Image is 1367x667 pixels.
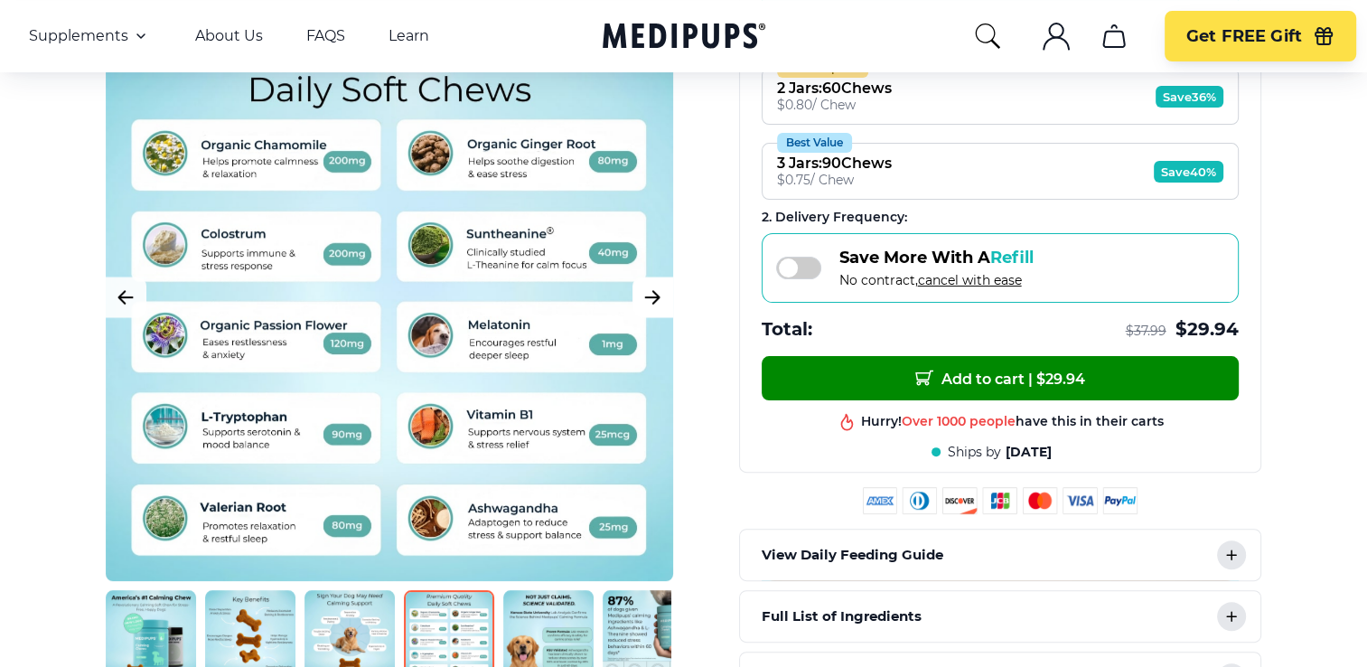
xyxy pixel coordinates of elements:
a: About Us [195,27,263,45]
span: Save 40% [1154,161,1223,183]
button: Most Popular2 Jars:60Chews$0.80/ ChewSave36% [762,68,1239,125]
button: Get FREE Gift [1165,11,1356,61]
span: $ 29.94 [1175,317,1239,342]
span: [DATE] [1006,444,1052,461]
div: Hurry! have this in their carts [861,413,1164,430]
span: Total: [762,317,812,342]
button: Add to cart | $29.94 [762,356,1239,400]
button: search [973,22,1002,51]
div: 3 Jars : 90 Chews [777,155,892,172]
span: $ 37.99 [1126,323,1166,340]
span: Refill [990,248,1034,268]
p: View Daily Feeding Guide [762,544,943,566]
span: cancel with ease [918,272,1022,288]
button: Best Value3 Jars:90Chews$0.75/ ChewSave40% [762,143,1239,200]
a: Learn [389,27,429,45]
p: Full List of Ingredients [762,606,922,627]
span: Over 1000 people [902,413,1016,429]
div: Best Value [777,133,852,153]
button: Next Image [632,277,673,317]
span: No contract, [839,272,1034,288]
span: Supplements [29,27,128,45]
span: Save More With A [839,248,1034,268]
a: FAQS [306,27,345,45]
button: account [1035,14,1078,58]
span: Save 36% [1156,86,1223,108]
span: 2 . Delivery Frequency: [762,209,907,225]
span: Get FREE Gift [1186,26,1302,47]
button: cart [1092,14,1136,58]
button: Previous Image [106,277,146,317]
span: Ships by [948,444,1001,461]
span: Add to cart | $ 29.94 [915,369,1085,388]
div: $ 0.75 / Chew [777,172,892,188]
button: Supplements [29,25,152,47]
div: 2 Jars : 60 Chews [777,80,892,97]
div: $ 0.80 / Chew [777,97,892,113]
a: Medipups [603,19,765,56]
img: payment methods [863,487,1138,514]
